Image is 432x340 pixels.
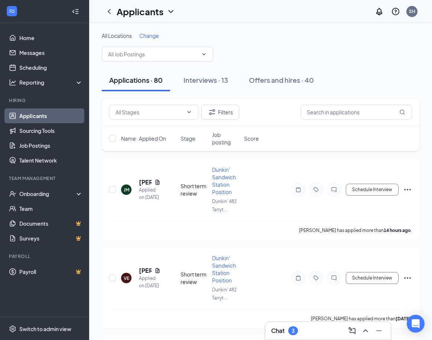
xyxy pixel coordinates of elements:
a: DocumentsCrown [19,216,83,231]
div: Applied on [DATE] [139,186,160,201]
div: Applications · 80 [109,75,163,85]
svg: Notifications [375,7,384,16]
svg: Note [294,187,303,193]
a: Messages [19,45,83,60]
svg: ChevronDown [186,109,192,115]
div: SH [409,8,415,14]
div: Short term review [181,182,208,197]
button: Filter Filters [201,105,239,120]
svg: ComposeMessage [348,326,357,335]
svg: UserCheck [9,190,16,197]
svg: ChevronLeft [105,7,114,16]
span: Stage [181,135,195,142]
span: Dunkin' Sandwich Station Position [212,166,236,195]
button: Schedule Interview [346,184,399,196]
svg: Minimize [374,326,383,335]
a: Team [19,201,83,216]
a: SurveysCrown [19,231,83,246]
svg: ChatInactive [329,187,338,193]
div: Applied on [DATE] [139,275,160,290]
svg: Document [155,268,160,274]
div: Offers and hires · 40 [249,75,314,85]
svg: ChevronUp [361,326,370,335]
span: Job posting [212,131,240,146]
div: Interviews · 13 [183,75,228,85]
svg: Tag [312,275,321,281]
div: Reporting [19,79,83,86]
button: Schedule Interview [346,272,399,284]
svg: ChevronDown [201,51,207,57]
div: Switch to admin view [19,325,71,333]
h5: [PERSON_NAME] [139,267,152,275]
a: Home [19,30,83,45]
b: 14 hours ago [384,228,411,233]
svg: Document [155,179,160,185]
h3: Chat [271,327,285,335]
svg: Note [294,275,303,281]
div: Hiring [9,97,81,104]
div: JM [124,187,129,193]
svg: Filter [208,108,217,117]
input: All Stages [116,108,183,116]
svg: Analysis [9,79,16,86]
svg: WorkstreamLogo [8,7,16,15]
span: Dunkin' 482 Tarryt ... [212,287,237,301]
svg: ChevronDown [166,7,175,16]
h1: Applicants [117,5,163,18]
button: Minimize [373,325,385,337]
span: Dunkin' Sandwich Station Position [212,255,236,284]
svg: QuestionInfo [391,7,400,16]
svg: ChatInactive [329,275,338,281]
button: ComposeMessage [346,325,358,337]
input: Search in applications [301,105,412,120]
b: [DATE] [396,316,411,321]
a: Scheduling [19,60,83,75]
div: Team Management [9,175,81,182]
svg: Tag [312,187,321,193]
h5: [PERSON_NAME] [139,178,152,186]
svg: Ellipses [403,274,412,282]
a: PayrollCrown [19,264,83,279]
svg: Settings [9,325,16,333]
svg: Ellipses [403,185,412,194]
svg: MagnifyingGlass [399,109,405,115]
div: Payroll [9,253,81,259]
button: ChevronUp [360,325,371,337]
div: Open Intercom Messenger [407,315,425,333]
div: 3 [292,328,295,334]
span: Change [139,32,159,39]
p: [PERSON_NAME] has applied more than . [299,227,412,233]
span: Score [244,135,259,142]
div: VE [124,275,129,281]
div: Short term review [181,271,208,285]
span: Name · Applied On [121,135,166,142]
a: Applicants [19,108,83,123]
a: Job Postings [19,138,83,153]
span: All Locations [102,32,132,39]
a: Sourcing Tools [19,123,83,138]
input: All Job Postings [108,50,198,58]
p: [PERSON_NAME] has applied more than . [311,316,412,322]
a: Talent Network [19,153,83,168]
svg: Collapse [72,8,79,15]
span: Dunkin' 482 Tarryt ... [212,199,237,212]
div: Onboarding [19,190,77,197]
